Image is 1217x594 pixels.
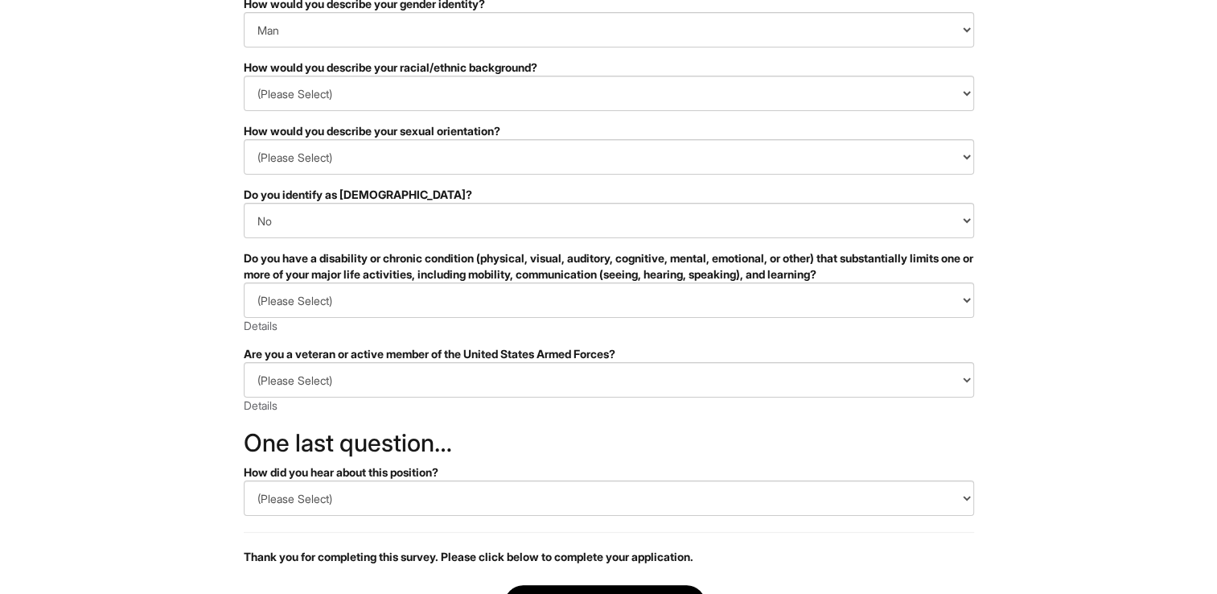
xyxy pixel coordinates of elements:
select: How would you describe your sexual orientation? [244,139,974,175]
div: How would you describe your racial/ethnic background? [244,60,974,76]
div: How did you hear about this position? [244,464,974,481]
select: Are you a veteran or active member of the United States Armed Forces? [244,362,974,398]
div: How would you describe your sexual orientation? [244,123,974,139]
select: How did you hear about this position? [244,481,974,516]
div: Do you have a disability or chronic condition (physical, visual, auditory, cognitive, mental, emo... [244,250,974,283]
a: Details [244,319,278,332]
select: How would you describe your racial/ethnic background? [244,76,974,111]
div: Do you identify as [DEMOGRAPHIC_DATA]? [244,187,974,203]
div: Are you a veteran or active member of the United States Armed Forces? [244,346,974,362]
p: Thank you for completing this survey. Please click below to complete your application. [244,549,974,565]
a: Details [244,398,278,412]
select: Do you have a disability or chronic condition (physical, visual, auditory, cognitive, mental, emo... [244,283,974,318]
h2: One last question… [244,430,974,456]
select: Do you identify as transgender? [244,203,974,238]
select: How would you describe your gender identity? [244,12,974,47]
